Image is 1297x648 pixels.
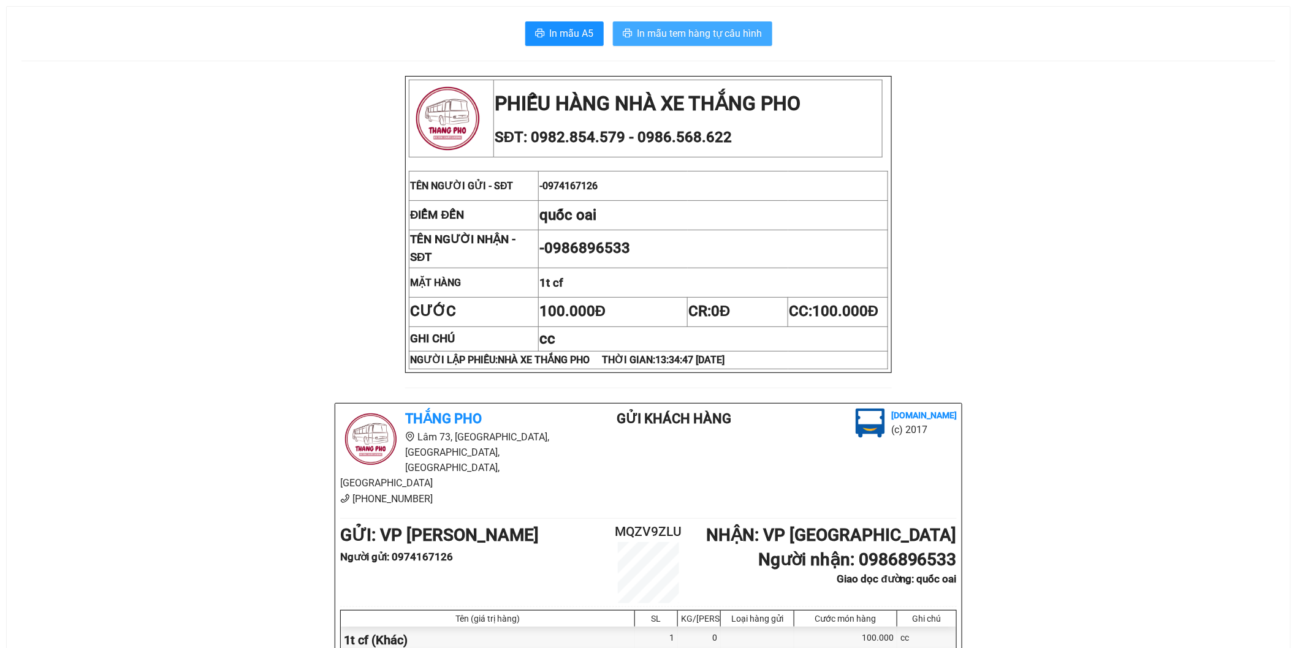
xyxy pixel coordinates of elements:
b: Người gửi : 0974167126 [340,551,453,563]
span: - [539,239,630,257]
img: logo [410,81,485,156]
span: NHÀ XE THẮNG PHO THỜI GIAN: [498,354,725,366]
div: KG/[PERSON_NAME] [681,614,717,624]
div: SL [638,614,674,624]
strong: ĐIỂM ĐẾN [410,208,464,222]
b: GỬI : VP [PERSON_NAME] [340,525,539,545]
span: CC: [789,303,878,320]
strong: TÊN NGƯỜI NHẬN - SĐT [410,233,515,264]
b: [DOMAIN_NAME] [891,410,957,420]
h2: MQZV9ZLU [597,522,700,542]
strong: MẶT HÀNG [410,277,461,288]
img: logo.jpg [856,409,885,438]
span: quốc oai [539,206,596,224]
span: 0986896533 [544,239,630,257]
span: In mẫu tem hàng tự cấu hình [637,26,763,41]
div: Cước món hàng [797,614,894,624]
b: Gửi khách hàng [617,411,732,426]
span: 0974167126 [542,180,598,192]
li: (c) 2017 [891,422,957,437]
span: SĐT: 0982.854.579 - 0986.568.622 [495,129,732,146]
img: logo.jpg [340,409,401,470]
span: TÊN NGƯỜI GỬI - SĐT [410,180,514,192]
span: In mẫu A5 [550,26,594,41]
div: Ghi chú [900,614,953,624]
b: Giao dọc đường: quốc oai [837,573,957,585]
li: [PHONE_NUMBER] [340,491,568,507]
strong: NGƯỜI LẬP PHIẾU: [410,354,725,366]
span: cc [539,330,555,347]
span: 13:34:47 [DATE] [655,354,725,366]
span: CR: [688,303,730,320]
b: NHẬN : VP [GEOGRAPHIC_DATA] [706,525,957,545]
li: Lâm 73, [GEOGRAPHIC_DATA], [GEOGRAPHIC_DATA], [GEOGRAPHIC_DATA], [GEOGRAPHIC_DATA] [340,429,568,491]
div: Loại hàng gửi [724,614,791,624]
span: printer [623,28,633,40]
strong: PHIẾU HÀNG NHÀ XE THẮNG PHO [495,92,801,115]
span: phone [340,494,350,503]
span: printer [535,28,545,40]
b: Người nhận : 0986896533 [758,549,957,570]
button: printerIn mẫu A5 [525,21,604,46]
div: Tên (giá trị hàng) [344,614,631,624]
b: Thắng Pho [405,411,482,426]
span: environment [405,432,415,442]
span: 1t cf [539,276,563,290]
strong: CƯỚC [410,303,456,320]
span: 100.000Đ [812,303,878,320]
button: printerIn mẫu tem hàng tự cấu hình [613,21,772,46]
span: 100.000Đ [539,303,606,320]
span: - [539,180,598,192]
strong: GHI CHÚ [410,332,455,345]
span: 0Đ [711,303,730,320]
